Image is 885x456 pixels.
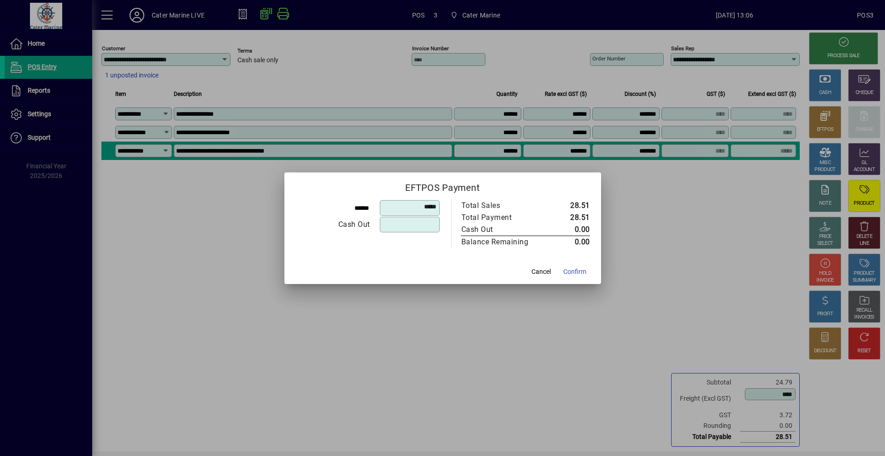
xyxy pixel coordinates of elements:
[563,267,586,277] span: Confirm
[548,212,590,224] td: 28.51
[461,212,548,224] td: Total Payment
[548,200,590,212] td: 28.51
[296,219,370,230] div: Cash Out
[461,200,548,212] td: Total Sales
[560,264,590,280] button: Confirm
[284,172,601,199] h2: EFTPOS Payment
[461,224,539,235] div: Cash Out
[526,264,556,280] button: Cancel
[548,224,590,236] td: 0.00
[531,267,551,277] span: Cancel
[548,236,590,248] td: 0.00
[461,237,539,248] div: Balance Remaining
